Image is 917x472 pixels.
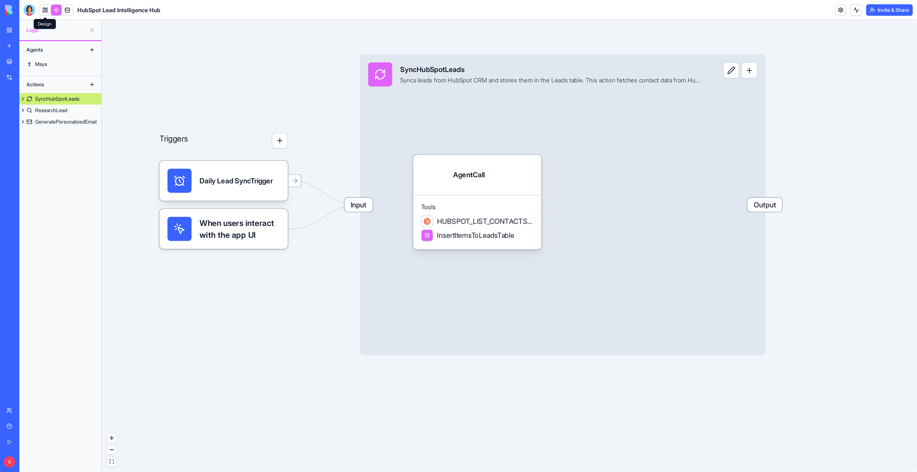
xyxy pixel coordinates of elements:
[77,6,160,14] span: HubSpot Lead Intelligence Hub
[400,64,701,74] div: SyncHubSpotLeads
[400,76,701,84] div: Syncs leads from HubSpot CRM and stores them in the Leads table. This action fetches contact data...
[290,205,358,229] g: Edge from UI_TRIGGERS to 68ad5f7ea8fd738bb0abbfc6
[437,216,533,226] span: HUBSPOT_LIST_CONTACTS_PAGE
[345,198,373,212] span: Input
[159,209,288,249] div: When users interact with the app UI
[34,19,56,29] div: Design
[413,155,541,250] div: AgentCallToolsHUBSPOT_LIST_CONTACTS_PAGEInsertItemsToLeadsTable
[866,4,913,16] button: Invite & Share
[19,116,101,127] a: GeneratePersonalizedEmail
[5,5,49,15] img: logo
[107,433,116,443] button: zoom in
[159,161,288,201] div: Daily Lead SyncTrigger
[19,58,101,70] a: Maya
[35,95,80,102] div: SyncHubSpotLeads
[159,101,288,249] div: Triggers
[748,198,782,212] span: Output
[107,445,116,455] button: zoom out
[200,217,280,241] span: When users interact with the app UI
[107,457,116,467] button: fit view
[200,176,273,186] div: Daily Lead SyncTrigger
[4,456,15,468] span: S
[19,105,101,116] a: ResearchLead
[360,54,765,355] div: InputSyncHubSpotLeadsSyncs leads from HubSpot CRM and stores them in the Leads table. This action...
[23,79,80,90] div: Actions
[19,93,101,105] a: SyncHubSpotLeads
[421,203,534,211] span: Tools
[290,181,358,205] g: Edge from 68ad5fa7a8fd738bb0abd11a to 68ad5f7ea8fd738bb0abbfc6
[27,27,86,34] span: Logic
[437,230,514,240] span: InsertItemsToLeadsTable
[35,118,97,125] div: GeneratePersonalizedEmail
[453,170,485,180] div: AgentCall
[35,107,67,114] div: ResearchLead
[23,44,80,56] div: Agents
[35,61,47,68] div: Maya
[159,133,188,149] p: Triggers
